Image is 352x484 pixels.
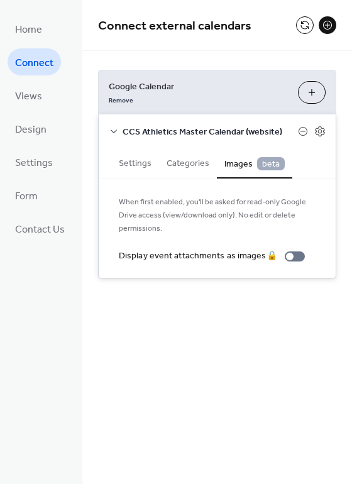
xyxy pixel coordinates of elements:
button: Settings [111,148,159,177]
a: Design [8,115,54,142]
span: Google Calendar [109,80,288,94]
button: Images beta [217,148,292,179]
span: When first enabled, you'll be asked for read-only Google Drive access (view/download only). No ed... [119,195,316,235]
button: Categories [159,148,217,177]
span: Form [15,187,38,206]
span: Home [15,20,42,40]
span: Remove [109,96,133,105]
span: Connect [15,53,53,73]
span: CCS Athletics Master Calendar (website) [123,126,298,139]
span: Design [15,120,47,140]
a: Settings [8,148,60,175]
span: beta [257,157,285,170]
span: Contact Us [15,220,65,239]
a: Connect [8,48,61,75]
a: Home [8,15,50,42]
span: Connect external calendars [98,14,251,38]
a: Contact Us [8,215,72,242]
span: Views [15,87,42,106]
a: Views [8,82,50,109]
span: Images [224,157,285,171]
span: Settings [15,153,53,173]
a: Form [8,182,45,209]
